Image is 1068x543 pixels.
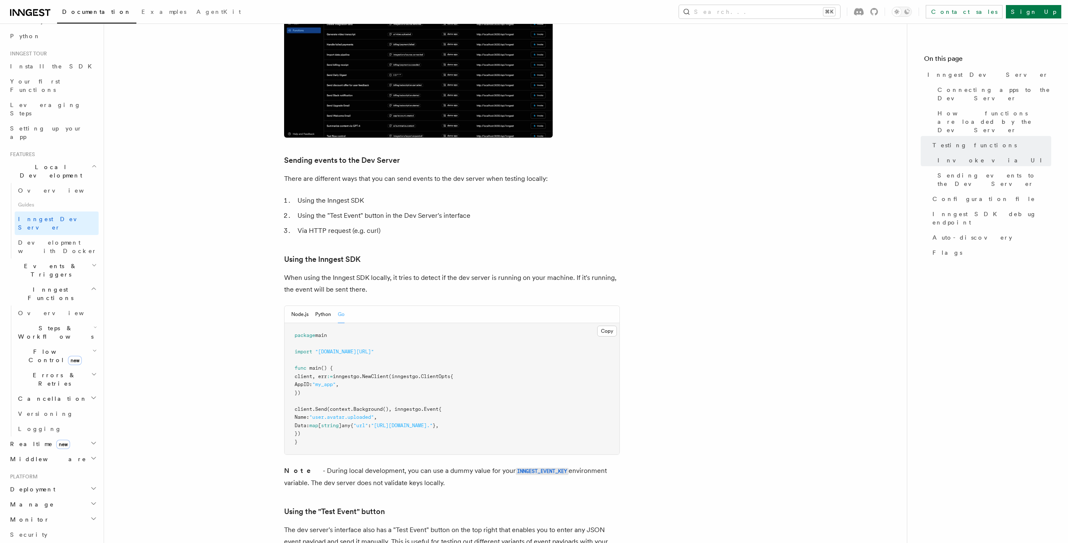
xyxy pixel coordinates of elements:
span: Connecting apps to the Dev Server [937,86,1051,102]
a: Setting up your app [7,121,99,144]
span: func [295,365,306,371]
button: Deployment [7,482,99,497]
span: Platform [7,473,38,480]
button: Steps & Workflows [15,321,99,344]
span: "url" [353,423,368,428]
span: new [56,440,70,449]
a: Inngest SDK debug endpoint [929,206,1051,230]
span: , [374,414,377,420]
span: Steps & Workflows [15,324,94,341]
span: : [368,423,371,428]
span: Python [10,33,41,39]
button: Local Development [7,159,99,183]
span: Cancellation [15,394,87,403]
span: inngestgo. [333,373,362,379]
a: Contact sales [926,5,1003,18]
span: Inngest Dev Server [927,70,1048,79]
button: Flow Controlnew [15,344,99,368]
span: Inngest tour [7,50,47,57]
span: Inngest SDK debug endpoint [932,210,1051,227]
a: INNGEST_EVENT_KEY [516,467,569,475]
button: Copy [597,326,617,337]
span: Events & Triggers [7,262,91,279]
span: "my_app" [312,381,336,387]
span: new [68,356,82,365]
span: "user.avatar.uploaded" [309,414,374,420]
button: Node.js [291,306,308,323]
a: Examples [136,3,191,23]
span: }) [295,390,300,396]
a: Inngest Dev Server [15,211,99,235]
span: Logging [18,426,62,432]
button: Manage [7,497,99,512]
span: }) [295,431,300,436]
span: string [321,423,339,428]
button: Middleware [7,452,99,467]
span: }, [433,423,439,428]
span: "[URL][DOMAIN_NAME]." [371,423,433,428]
span: Flow Control [15,347,92,364]
span: Monitor [7,515,50,524]
a: Install the SDK [7,59,99,74]
span: Deployment [7,485,55,493]
span: Errors & Retries [15,371,91,388]
span: (context. [327,406,353,412]
a: Sending events to the Dev Server [934,168,1051,191]
button: Events & Triggers [7,258,99,282]
a: Versioning [15,406,99,421]
span: Sending events to the Dev Server [937,171,1051,188]
button: Monitor [7,512,99,527]
span: Development with Docker [18,239,97,254]
a: Sign Up [1006,5,1061,18]
li: Via HTTP request (e.g. curl) [295,225,620,237]
span: Guides [15,198,99,211]
span: AppID: [295,381,312,387]
span: Install the SDK [10,63,97,70]
span: Examples [141,8,186,15]
a: How functions are loaded by the Dev Server [934,106,1051,138]
span: (inngestgo.ClientOpts{ [389,373,453,379]
button: Cancellation [15,391,99,406]
span: AgentKit [196,8,241,15]
div: Inngest Functions [7,305,99,436]
span: How functions are loaded by the Dev Server [937,109,1051,134]
code: INNGEST_EVENT_KEY [516,468,569,475]
span: main [309,365,321,371]
span: NewClient [362,373,389,379]
span: Data: [295,423,309,428]
span: Manage [7,500,54,509]
span: "[DOMAIN_NAME][URL]" [315,349,374,355]
li: Using the "Test Event" button in the Dev Server's interface [295,210,620,222]
button: Python [315,306,331,323]
span: Overview [18,187,104,194]
span: Name: [295,414,309,420]
button: Go [338,306,345,323]
a: Connecting apps to the Dev Server [934,82,1051,106]
span: Leveraging Steps [10,102,81,117]
span: Setting up your app [10,125,82,140]
span: Send [315,406,327,412]
a: Auto-discovery [929,230,1051,245]
button: Toggle dark mode [892,7,912,17]
a: Development with Docker [15,235,99,258]
span: Invoke via UI [937,156,1049,164]
a: Overview [15,305,99,321]
span: , [336,381,339,387]
span: Local Development [7,163,91,180]
a: Leveraging Steps [7,97,99,121]
h4: On this page [924,54,1051,67]
span: Middleware [7,455,86,463]
a: Configuration file [929,191,1051,206]
span: Background [353,406,383,412]
a: Flags [929,245,1051,260]
a: Inngest Dev Server [924,67,1051,82]
button: Search...⌘K [679,5,840,18]
a: Overview [15,183,99,198]
a: Sending events to the Dev Server [284,154,400,166]
span: := [327,373,333,379]
a: Using the "Test Event" button [284,506,385,517]
a: Documentation [57,3,136,23]
span: main [315,332,327,338]
a: Python [7,29,99,44]
span: Your first Functions [10,78,60,93]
